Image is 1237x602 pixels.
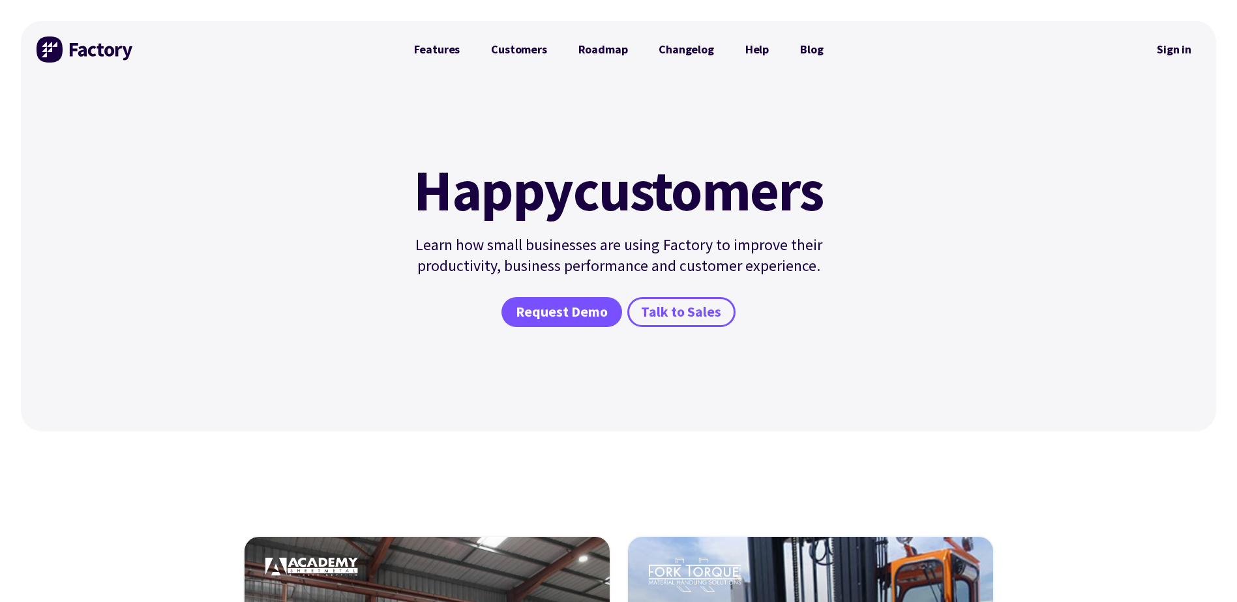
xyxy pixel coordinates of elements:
span: Talk to Sales [641,303,721,322]
a: Blog [784,36,839,63]
a: Sign in [1148,35,1200,64]
a: Roadmap [563,36,644,63]
a: Changelog [643,36,729,63]
a: Features [398,36,476,63]
a: Request Demo [501,297,621,327]
a: Talk to Sales [627,297,736,327]
h1: customers [406,162,831,219]
nav: Primary Navigation [398,36,839,63]
nav: Secondary Navigation [1148,35,1200,64]
a: Help [730,36,784,63]
mark: Happy [413,162,573,219]
span: Request Demo [516,303,608,322]
a: Customers [475,36,562,63]
img: Factory [37,36,134,63]
p: Learn how small businesses are using Factory to improve their productivity, business performance ... [406,235,831,276]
